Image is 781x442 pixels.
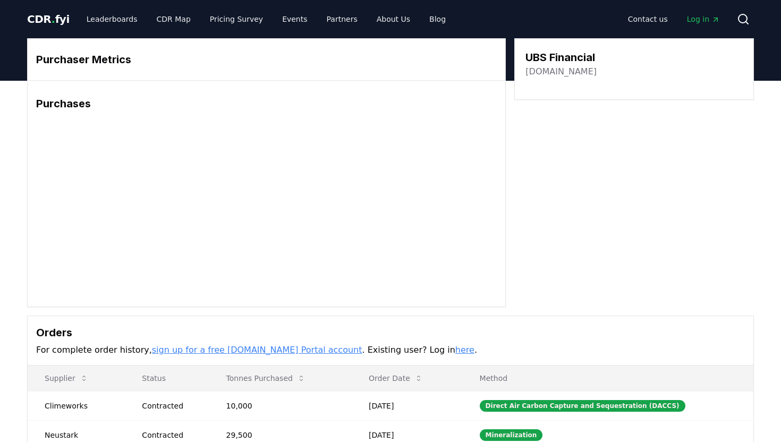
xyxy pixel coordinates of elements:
[78,10,146,29] a: Leaderboards
[678,10,728,29] a: Log in
[36,96,497,112] h3: Purchases
[209,391,352,420] td: 10,000
[218,368,314,389] button: Tonnes Purchased
[525,49,597,65] h3: UBS Financial
[148,10,199,29] a: CDR Map
[52,13,55,25] span: .
[142,401,200,411] div: Contracted
[421,10,454,29] a: Blog
[27,12,70,27] a: CDR.fyi
[480,400,685,412] div: Direct Air Carbon Capture and Sequestration (DACCS)
[201,10,271,29] a: Pricing Survey
[36,52,497,67] h3: Purchaser Metrics
[368,10,419,29] a: About Us
[455,345,474,355] a: here
[525,65,597,78] a: [DOMAIN_NAME]
[152,345,362,355] a: sign up for a free [DOMAIN_NAME] Portal account
[619,10,676,29] a: Contact us
[619,10,728,29] nav: Main
[36,368,97,389] button: Supplier
[36,344,745,356] p: For complete order history, . Existing user? Log in .
[27,13,70,25] span: CDR fyi
[360,368,431,389] button: Order Date
[471,373,745,384] p: Method
[78,10,454,29] nav: Main
[142,430,200,440] div: Contracted
[36,325,745,341] h3: Orders
[687,14,720,24] span: Log in
[318,10,366,29] a: Partners
[274,10,316,29] a: Events
[352,391,463,420] td: [DATE]
[480,429,543,441] div: Mineralization
[28,391,125,420] td: Climeworks
[133,373,200,384] p: Status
